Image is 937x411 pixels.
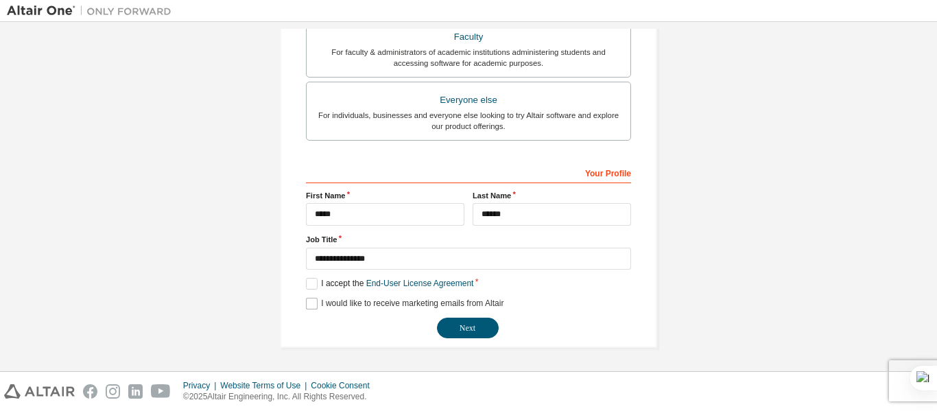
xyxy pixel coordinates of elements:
img: linkedin.svg [128,384,143,399]
div: Your Profile [306,161,631,183]
div: Privacy [183,380,220,391]
label: I accept the [306,278,473,290]
img: facebook.svg [83,384,97,399]
img: Altair One [7,4,178,18]
div: Cookie Consent [311,380,377,391]
div: Everyone else [315,91,622,110]
img: youtube.svg [151,384,171,399]
div: For individuals, businesses and everyone else looking to try Altair software and explore our prod... [315,110,622,132]
img: instagram.svg [106,384,120,399]
button: Next [437,318,499,338]
div: For faculty & administrators of academic institutions administering students and accessing softwa... [315,47,622,69]
label: Last Name [473,190,631,201]
a: End-User License Agreement [366,279,474,288]
label: I would like to receive marketing emails from Altair [306,298,503,309]
img: altair_logo.svg [4,384,75,399]
p: © 2025 Altair Engineering, Inc. All Rights Reserved. [183,391,378,403]
div: Website Terms of Use [220,380,311,391]
div: Faculty [315,27,622,47]
label: Job Title [306,234,631,245]
label: First Name [306,190,464,201]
